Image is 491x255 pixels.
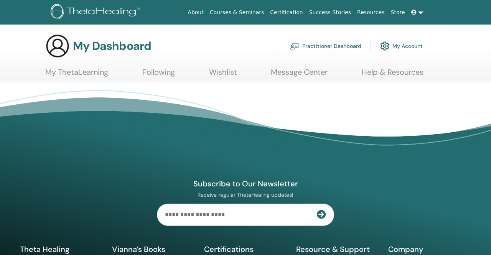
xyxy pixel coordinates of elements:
a: My ThetaLearning [45,67,108,82]
img: cog.svg [380,39,389,53]
h4: Subscribe to Our Newsletter [157,179,334,189]
a: Success Stories [306,5,354,20]
a: Help & Resources [362,67,423,82]
p: Receive regular ThetaHealing updates! [157,191,334,198]
img: logo.png [51,4,142,21]
a: Following [142,67,175,82]
a: Wishlist [209,67,237,82]
h5: Vianna’s Books [112,244,195,254]
h5: Resource & Support [296,244,379,254]
img: generic-user-icon.jpg [45,34,70,58]
img: chalkboard-teacher.svg [290,43,299,49]
h5: Theta Healing [20,244,103,254]
h5: Certifications [204,244,287,254]
a: Resources [354,5,388,20]
a: About [185,5,206,20]
a: Message Center [271,67,328,82]
a: Certification [267,5,306,20]
a: My Account [380,38,423,54]
a: Practitioner Dashboard [290,38,361,54]
h3: My Dashboard [73,39,151,53]
a: Store [388,5,408,20]
a: Courses & Seminars [207,5,267,20]
h5: Company [388,244,471,254]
